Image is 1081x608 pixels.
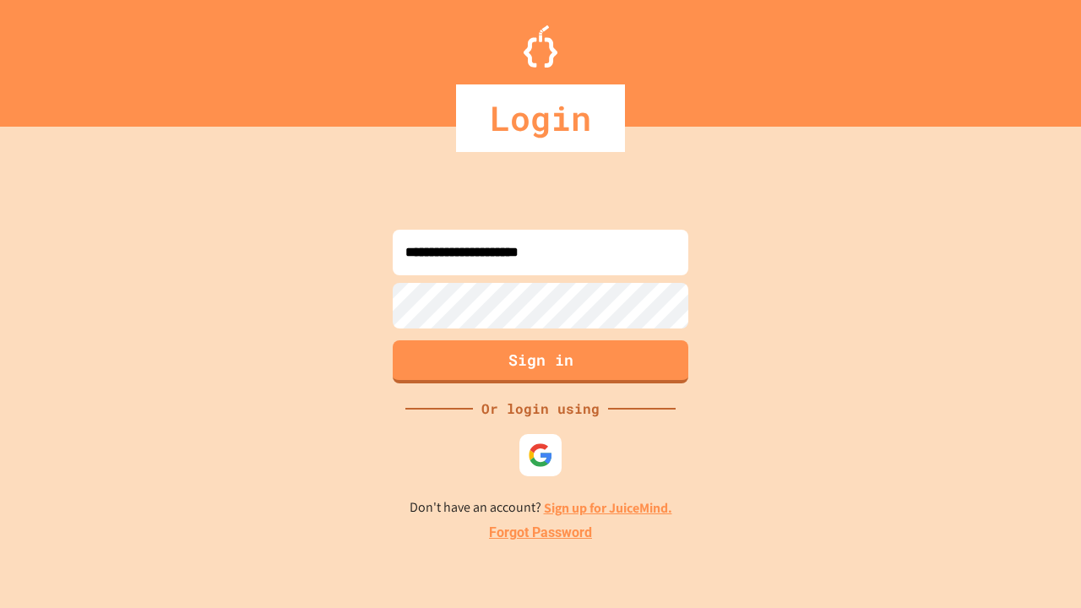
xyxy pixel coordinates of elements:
img: Logo.svg [524,25,557,68]
button: Sign in [393,340,688,383]
a: Sign up for JuiceMind. [544,499,672,517]
div: Or login using [473,399,608,419]
a: Forgot Password [489,523,592,543]
div: Login [456,84,625,152]
p: Don't have an account? [410,497,672,518]
img: google-icon.svg [528,442,553,468]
